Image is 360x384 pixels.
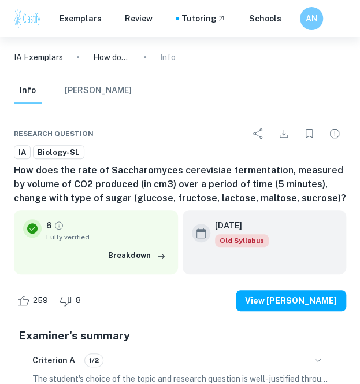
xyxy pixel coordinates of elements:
img: Clastify logo [14,7,41,30]
p: How does the rate of Saccharomyces cerevisiae fermentation, measured by volume of CO2 produced (i... [93,51,130,64]
h6: [DATE] [215,219,259,232]
div: Like [14,291,54,310]
span: Biology-SL [34,147,84,158]
h5: Examiner's summary [18,327,342,344]
a: Grade fully verified [54,220,64,231]
button: Breakdown [105,247,169,264]
span: 8 [69,295,87,307]
a: IA Exemplars [14,51,63,64]
a: Biology-SL [33,145,84,160]
span: 259 [27,295,54,307]
p: Info [160,51,176,64]
h6: How does the rate of Saccharomyces cerevisiae fermentation, measured by volume of CO2 produced (i... [14,164,346,205]
p: Exemplars [60,12,102,25]
a: Schools [249,12,281,25]
p: 6 [46,219,51,232]
p: Review [125,12,153,25]
h6: Criterion A [32,354,75,367]
a: Tutoring [181,12,226,25]
span: IA [14,147,30,158]
div: Starting from the May 2025 session, the Biology IA requirements have changed. It's OK to refer to... [215,234,269,247]
a: IA [14,145,31,160]
button: Info [14,78,42,104]
span: 1/2 [85,355,103,365]
div: Dislike [57,291,87,310]
button: AN [300,7,323,30]
div: Report issue [323,122,346,145]
h6: AN [305,12,318,25]
div: Share [247,122,270,145]
span: Fully verified [46,232,169,242]
div: Bookmark [298,122,321,145]
button: View [PERSON_NAME] [236,290,346,311]
button: [PERSON_NAME] [65,78,132,104]
span: Research question [14,128,94,139]
span: Old Syllabus [215,234,269,247]
div: Download [272,122,295,145]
